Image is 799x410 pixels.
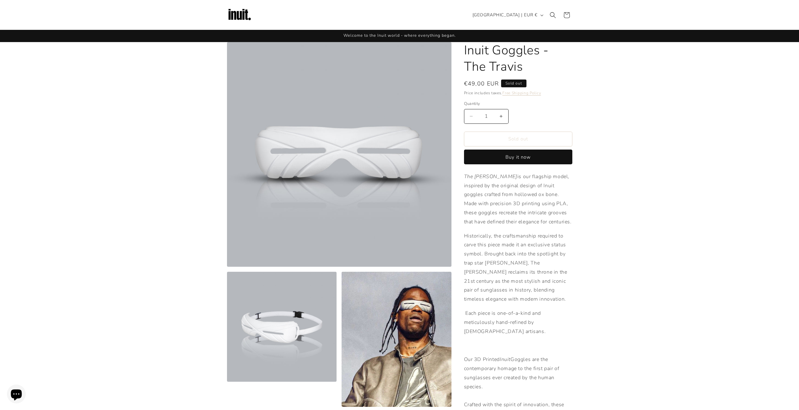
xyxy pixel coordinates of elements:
[464,42,572,75] h1: Inuit Goggles - The Travis
[464,150,572,164] button: Buy it now
[469,9,546,21] button: [GEOGRAPHIC_DATA] | EUR €
[501,79,526,87] span: Sold out
[500,356,510,363] em: Inuit
[464,173,517,180] em: The [PERSON_NAME]
[502,90,541,96] a: Free Shipping Policy
[546,8,560,22] summary: Search
[464,101,572,107] label: Quantity
[464,232,572,304] p: Historically, the craftsmanship required to carve this piece made it an exclusive status symbol. ...
[464,132,572,146] button: Sold out
[227,30,572,42] div: Announcement
[5,385,28,405] inbox-online-store-chat: Shopify online store chat
[227,3,252,28] img: Inuit Logo
[464,90,572,96] div: Price includes taxes.
[464,79,499,88] span: €49,00 EUR
[464,172,572,227] p: is our flagship model, inspired by the original design of Inuit goggles crafted from hollowed ox ...
[472,12,537,18] span: [GEOGRAPHIC_DATA] | EUR €
[464,310,546,335] span: Each piece is one-of-a-kind and meticulously hand-refined by [DEMOGRAPHIC_DATA] artisans.
[343,33,456,38] span: Welcome to the Inuit world - where everything began.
